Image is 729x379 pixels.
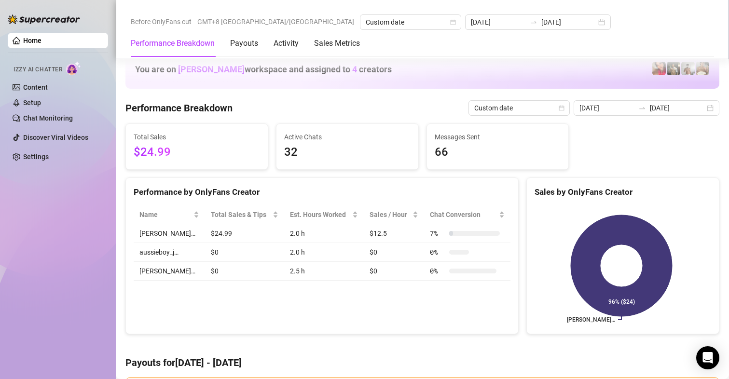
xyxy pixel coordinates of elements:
h4: Payouts for [DATE] - [DATE] [125,356,719,369]
td: $0 [205,262,284,281]
span: Messages Sent [435,132,561,142]
div: Performance Breakdown [131,38,215,49]
td: $0 [364,243,424,262]
a: Home [23,37,41,44]
span: swap-right [638,104,646,112]
td: $0 [205,243,284,262]
div: Activity [274,38,299,49]
span: GMT+8 [GEOGRAPHIC_DATA]/[GEOGRAPHIC_DATA] [197,14,354,29]
div: Sales Metrics [314,38,360,49]
a: Settings [23,153,49,161]
td: $12.5 [364,224,424,243]
div: Open Intercom Messenger [696,346,719,369]
h1: You are on workspace and assigned to creators [135,64,392,75]
span: 7 % [430,228,445,239]
th: Sales / Hour [364,205,424,224]
div: Payouts [230,38,258,49]
input: Start date [471,17,526,27]
span: to [530,18,537,26]
td: aussieboy_j… [134,243,205,262]
td: 2.0 h [284,243,364,262]
img: logo-BBDzfeDw.svg [8,14,80,24]
td: [PERSON_NAME]… [134,224,205,243]
span: Custom date [366,15,455,29]
a: Chat Monitoring [23,114,73,122]
span: 4 [352,64,357,74]
th: Chat Conversion [424,205,510,224]
input: End date [541,17,596,27]
span: 66 [435,143,561,162]
span: Name [139,209,192,220]
div: Est. Hours Worked [290,209,350,220]
span: calendar [450,19,456,25]
div: Sales by OnlyFans Creator [535,186,711,199]
span: 0 % [430,266,445,276]
img: aussieboy_j [681,62,695,75]
span: 32 [284,143,411,162]
span: Total Sales [134,132,260,142]
img: AI Chatter [66,61,81,75]
span: Before OnlyFans cut [131,14,192,29]
td: $24.99 [205,224,284,243]
img: Vanessa [652,62,666,75]
th: Name [134,205,205,224]
span: calendar [559,105,564,111]
span: to [638,104,646,112]
span: Custom date [474,101,564,115]
span: Active Chats [284,132,411,142]
a: Setup [23,99,41,107]
span: [PERSON_NAME] [178,64,245,74]
td: 2.0 h [284,224,364,243]
th: Total Sales & Tips [205,205,284,224]
span: Izzy AI Chatter [14,65,62,74]
td: 2.5 h [284,262,364,281]
span: $24.99 [134,143,260,162]
img: Tony [667,62,680,75]
span: 0 % [430,247,445,257]
a: Content [23,83,48,91]
span: Sales / Hour [370,209,411,220]
span: Total Sales & Tips [211,209,271,220]
text: [PERSON_NAME]… [567,316,615,323]
span: swap-right [530,18,537,26]
h4: Performance Breakdown [125,101,233,115]
span: Chat Conversion [430,209,497,220]
input: End date [650,103,705,113]
td: [PERSON_NAME]… [134,262,205,281]
input: Start date [579,103,634,113]
td: $0 [364,262,424,281]
a: Discover Viral Videos [23,134,88,141]
img: Aussieboy_jfree [696,62,709,75]
div: Performance by OnlyFans Creator [134,186,510,199]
